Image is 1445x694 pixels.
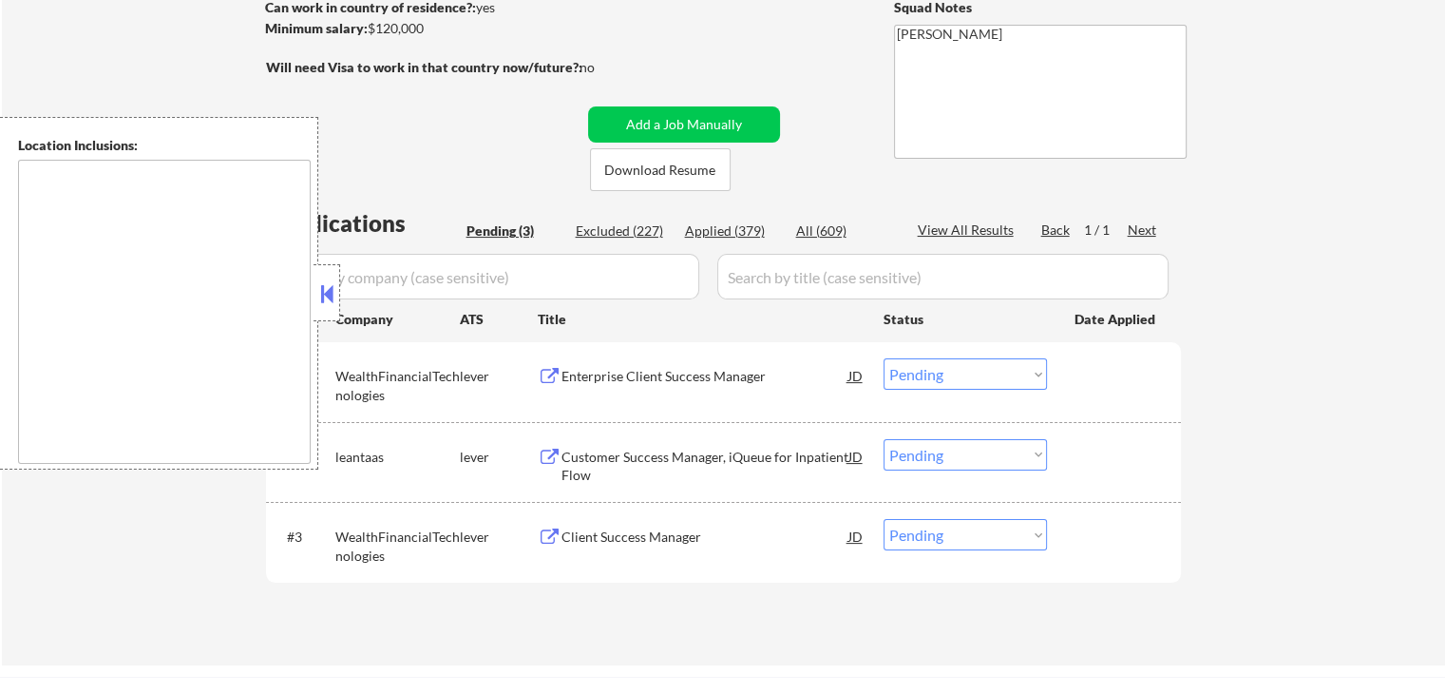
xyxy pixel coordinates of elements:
[335,448,460,467] div: leantaas
[846,358,865,393] div: JD
[561,528,848,547] div: Client Success Manager
[918,221,1019,240] div: View All Results
[685,222,780,241] div: Applied (379)
[335,367,460,404] div: WealthFinancialTechnologies
[287,528,320,547] div: #3
[846,439,865,473] div: JD
[335,528,460,565] div: WealthFinancialTechnologies
[466,222,561,241] div: Pending (3)
[266,59,582,75] strong: Will need Visa to work in that country now/future?:
[717,254,1169,299] input: Search by title (case sensitive)
[561,367,848,386] div: Enterprise Client Success Manager
[272,254,699,299] input: Search by company (case sensitive)
[335,310,460,329] div: Company
[1128,221,1158,240] div: Next
[460,367,538,386] div: lever
[1074,310,1158,329] div: Date Applied
[460,310,538,329] div: ATS
[265,20,368,36] strong: Minimum salary:
[590,148,731,191] button: Download Resume
[538,310,865,329] div: Title
[561,448,848,485] div: Customer Success Manager, iQueue for Inpatient Flow
[588,106,780,143] button: Add a Job Manually
[272,212,460,235] div: Applications
[1041,221,1072,240] div: Back
[18,136,311,155] div: Location Inclusions:
[580,58,634,77] div: no
[576,222,671,241] div: Excluded (227)
[460,528,538,547] div: lever
[884,301,1047,336] div: Status
[796,222,891,241] div: All (609)
[265,19,581,38] div: $120,000
[846,519,865,553] div: JD
[460,448,538,467] div: lever
[1084,221,1128,240] div: 1 / 1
